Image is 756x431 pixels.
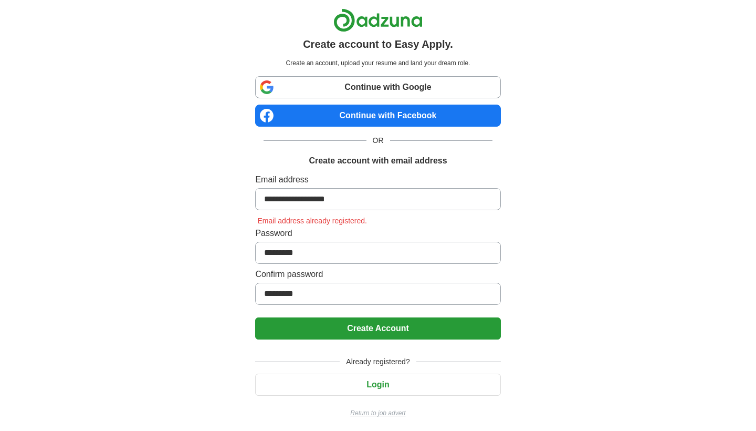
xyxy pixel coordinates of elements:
h1: Create account to Easy Apply. [303,36,453,52]
label: Password [255,227,500,240]
a: Login [255,380,500,389]
label: Email address [255,173,500,186]
a: Continue with Google [255,76,500,98]
p: Create an account, upload your resume and land your dream role. [257,58,498,68]
span: Already registered? [340,356,416,367]
a: Return to job advert [255,408,500,418]
label: Confirm password [255,268,500,281]
button: Login [255,374,500,396]
span: OR [366,135,390,146]
button: Create Account [255,317,500,340]
h1: Create account with email address [309,155,447,167]
img: Adzuna logo [333,8,423,32]
span: Email address already registered. [255,217,369,225]
a: Continue with Facebook [255,105,500,127]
